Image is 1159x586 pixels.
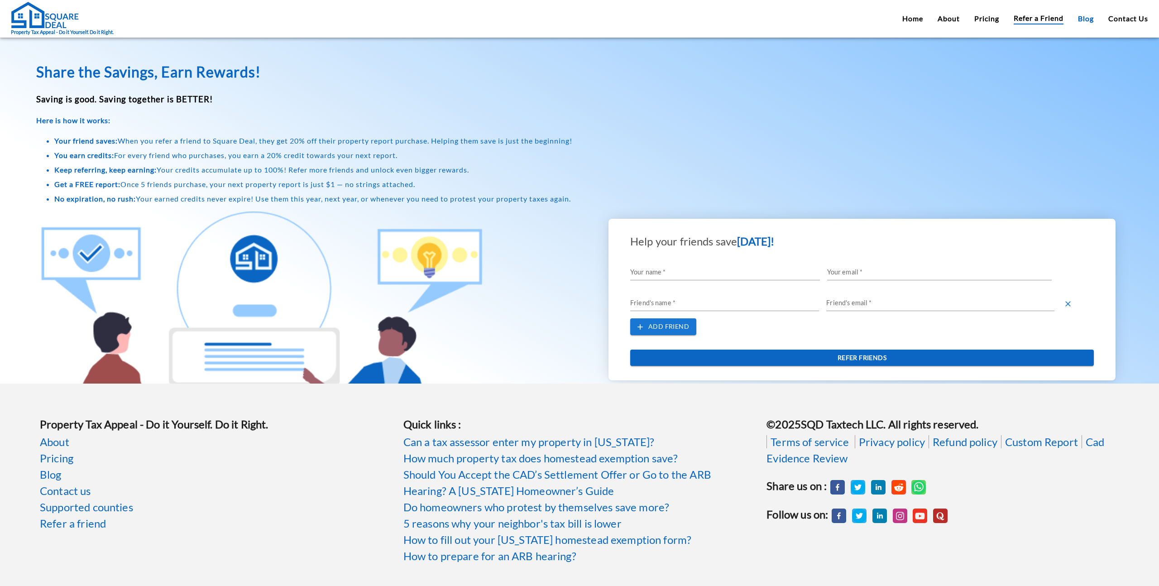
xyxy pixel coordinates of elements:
button: whatsapp [911,480,926,495]
a: Privacy policy [855,435,929,448]
button: Refer Friends [630,350,1094,366]
h1: Share the Savings, Earn Rewards! [36,61,1123,83]
b: Property Tax Appeal - Do it Yourself. Do it Right. [40,418,268,431]
img: Square Deal [11,1,79,29]
a: Should You Accept the CAD’s Settlement Offer or Go to the ARB Hearing? A [US_STATE] Homeowner’s G... [403,466,756,499]
a: Property Tax Appeal - Do it Yourself. Do it Right. [11,1,114,36]
a: . [893,509,907,523]
a: Contact Us [1108,13,1148,24]
textarea: Type your message and click 'Submit' [5,247,172,279]
em: Driven by SalesIQ [71,237,115,244]
strong: No expiration, no rush: [54,194,136,203]
em: Submit [133,279,164,291]
a: Pricing [40,450,393,466]
a: Refund policy [929,435,1001,448]
h2: Help your friends save [630,233,1094,250]
a: . [872,509,887,523]
a: Do homeowners who protest by themselves save more? [403,499,756,515]
a: Refer a friend [40,515,393,532]
button: twitter [851,480,865,495]
a: Blog [40,466,393,483]
a: Terms of service [766,435,852,448]
b: Follow us on: [766,508,828,521]
a: How to prepare for an ARB hearing? [403,548,756,564]
a: 5 reasons why your neighbor's tax bill is lower [403,515,756,532]
strong: You earn credits: [54,151,114,159]
a: About [40,434,393,450]
a: How much property tax does homestead exemption save? [403,450,756,466]
a: . [913,509,927,523]
strong: Your friend saves: [54,136,118,145]
li: Your earned credits never expire! Use them this year, next year, or whenever you need to protest ... [54,193,1123,204]
button: facebook [830,480,845,495]
a: Can a tax assessor enter my property in [US_STATE]? [403,434,756,450]
li: For every friend who purchases, you earn a 20% credit towards your next report. [54,150,1123,161]
strong: Keep referring, keep earning: [54,165,157,174]
li: Once 5 friends purchase, your next property report is just $1 — no strings attached. [54,179,1123,190]
a: Refer a Friend [1014,13,1063,24]
a: . [832,509,846,523]
b: Quick links : [403,418,461,431]
a: Home [902,13,923,24]
h3: Saving is good. Saving together is BETTER! [36,93,1123,106]
li: When you refer a friend to Square Deal, they get 20% off their property report purchase. Helping ... [54,135,1123,146]
a: Contact us [40,483,393,499]
span: We are offline. Please leave us a message. [19,114,158,206]
a: About [938,13,960,24]
b: Share us on : [766,479,827,492]
img: logo_Zg8I0qSkbAqR2WFHt3p6CTuqpyXMFPubPcD2OT02zFN43Cy9FUNNG3NEPhM_Q1qe_.png [15,54,38,59]
button: Add Friend [630,318,696,335]
a: Supported counties [40,499,393,515]
button: reddit [891,480,906,495]
a: . [852,509,867,523]
h4: Here is how it works: [36,115,1123,126]
div: Leave a message [47,51,152,62]
a: Pricing [974,13,999,24]
button: linkedin [871,480,886,495]
div: Minimize live chat window [148,5,170,26]
a: How to fill out your [US_STATE] homestead exemption form? [403,532,756,548]
strong: Get a FREE report: [54,180,120,188]
li: Your credits accumulate up to 100%! Refer more friends and unlock even bigger rewards. [54,164,1123,175]
img: salesiqlogo_leal7QplfZFryJ6FIlVepeu7OftD7mt8q6exU6-34PB8prfIgodN67KcxXM9Y7JQ_.png [62,238,69,243]
b: © 2025 SQD Taxtech LLC. All rights reserved. [766,418,978,431]
a: . [933,509,948,523]
span: [DATE]! [737,235,774,248]
a: Custom Report [1001,435,1082,448]
a: Blog [1078,13,1094,24]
